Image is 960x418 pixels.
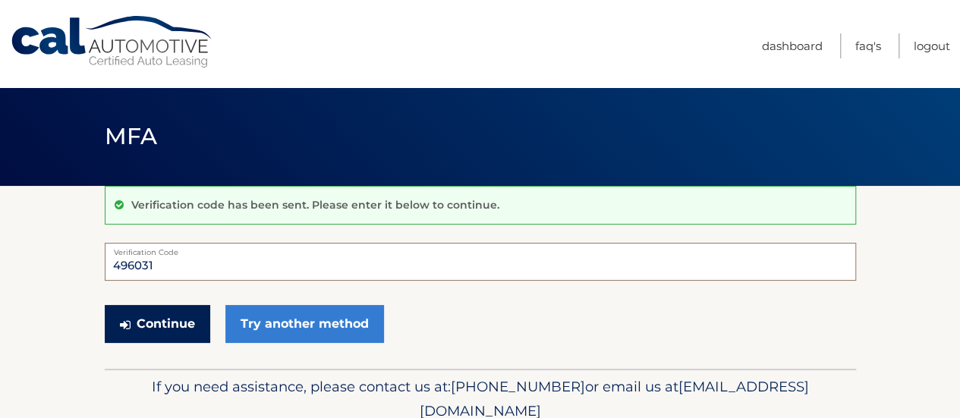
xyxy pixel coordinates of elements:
p: Verification code has been sent. Please enter it below to continue. [131,198,499,212]
a: Dashboard [762,33,823,58]
button: Continue [105,305,210,343]
input: Verification Code [105,243,856,281]
a: Try another method [225,305,384,343]
a: Cal Automotive [10,15,215,69]
a: FAQ's [855,33,881,58]
label: Verification Code [105,243,856,255]
span: MFA [105,122,158,150]
a: Logout [914,33,950,58]
span: [PHONE_NUMBER] [451,378,585,395]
